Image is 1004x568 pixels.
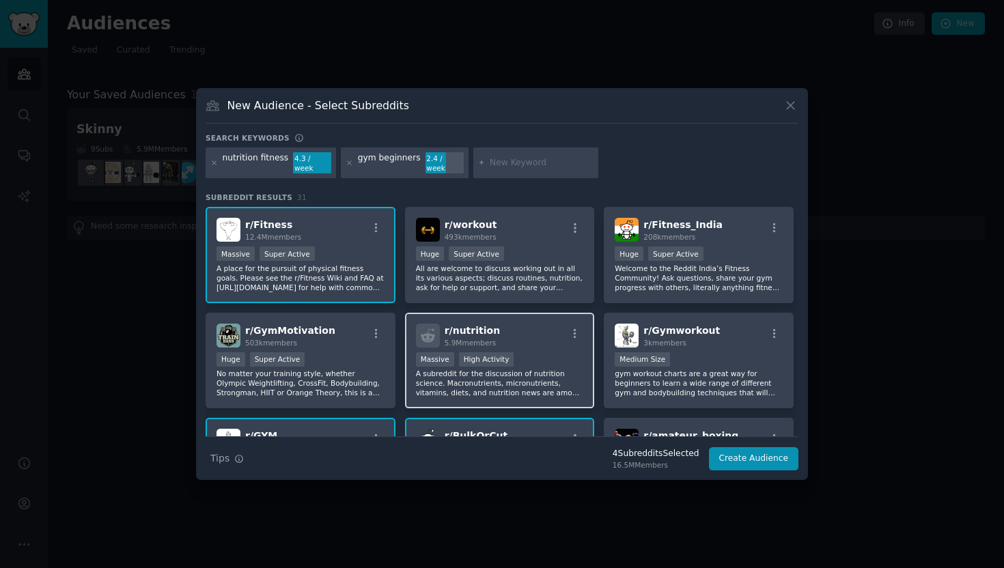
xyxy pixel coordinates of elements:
span: Subreddit Results [206,193,292,202]
span: r/ GYM [245,430,277,441]
div: 4.3 / week [293,152,331,174]
p: All are welcome to discuss working out in all its various aspects; discuss routines, nutrition, a... [416,264,584,292]
img: GymMotivation [217,324,240,347]
div: Super Active [648,246,703,261]
span: r/ GymMotivation [245,325,335,336]
div: nutrition fitness [223,152,289,174]
p: Welcome to the Reddit India’s Fitness Community! Ask questions, share your gym progress with othe... [615,264,783,292]
span: r/ Fitness [245,219,292,230]
div: Super Active [260,246,315,261]
div: Massive [416,352,454,367]
div: Medium Size [615,352,670,367]
div: gym beginners [358,152,421,174]
p: A subreddit for the discussion of nutrition science. Macronutrients, micronutrients, vitamins, di... [416,369,584,397]
img: Fitness [217,218,240,242]
input: New Keyword [490,157,594,169]
span: r/ nutrition [445,325,500,336]
div: 4 Subreddit s Selected [613,448,699,460]
button: Tips [206,446,249,470]
span: 208k members [643,233,695,241]
div: Huge [416,246,445,261]
span: r/ Gymworkout [643,325,720,336]
h3: Search keywords [206,133,290,143]
div: Huge [615,246,643,261]
img: workout [416,218,440,242]
span: Tips [210,451,229,466]
div: Massive [217,246,255,261]
img: amateur_boxing [615,429,639,453]
span: 31 [297,193,307,201]
span: r/ amateur_boxing [643,430,738,441]
span: 5.9M members [445,339,497,347]
span: 3k members [643,339,686,347]
div: Super Active [250,352,305,367]
button: Create Audience [709,447,799,470]
img: Fitness_India [615,218,639,242]
span: r/ Fitness_India [643,219,723,230]
span: 503k members [245,339,297,347]
div: Super Active [449,246,504,261]
span: 12.4M members [245,233,301,241]
div: 16.5M Members [613,460,699,470]
div: Huge [217,352,245,367]
span: r/ BulkOrCut [445,430,508,441]
img: BulkOrCut [416,429,440,453]
img: GYM [217,429,240,453]
p: No matter your training style, whether Olympic Weightlifting, CrossFit, Bodybuilding, Strongman, ... [217,369,385,397]
p: A place for the pursuit of physical fitness goals. Please see the r/Fitness Wiki and FAQ at [URL]... [217,264,385,292]
div: High Activity [459,352,514,367]
h3: New Audience - Select Subreddits [227,98,409,113]
img: Gymworkout [615,324,639,347]
span: r/ workout [445,219,497,230]
p: gym workout charts are a great way for beginners to learn a wide range of different gym and bodyb... [615,369,783,397]
span: 493k members [445,233,497,241]
div: 2.4 / week [426,152,464,174]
